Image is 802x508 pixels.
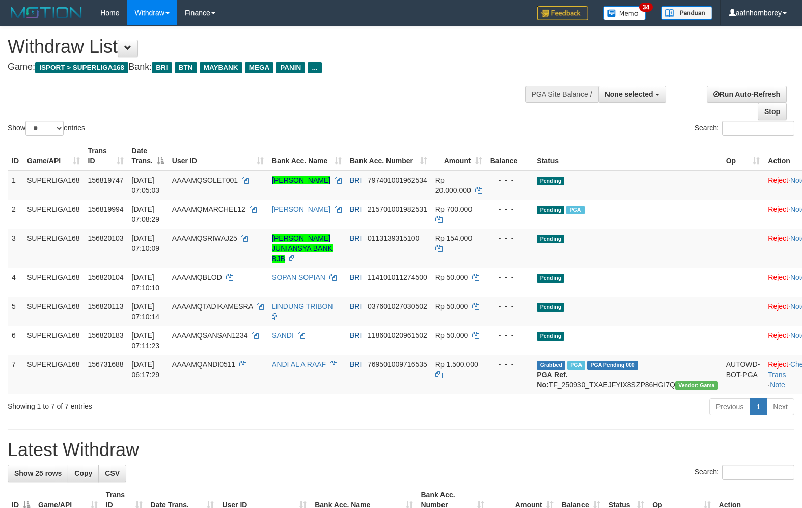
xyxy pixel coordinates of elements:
[88,205,124,213] span: 156819994
[272,176,330,184] a: [PERSON_NAME]
[23,297,84,326] td: SUPERLIGA168
[172,331,248,340] span: AAAAMQSANSAN1234
[8,121,85,136] label: Show entries
[368,331,427,340] span: Copy 118601020961502 to clipboard
[695,465,794,480] label: Search:
[350,205,362,213] span: BRI
[368,302,427,311] span: Copy 037601027030502 to clipboard
[435,302,468,311] span: Rp 50.000
[8,229,23,268] td: 3
[350,302,362,311] span: BRI
[368,360,427,369] span: Copy 769501009716535 to clipboard
[533,142,722,171] th: Status
[23,268,84,297] td: SUPERLIGA168
[8,200,23,229] td: 2
[435,234,472,242] span: Rp 154.000
[8,62,524,72] h4: Game: Bank:
[533,355,722,394] td: TF_250930_TXAEJFYIX8SZP86HGI7Q
[486,142,533,171] th: Balance
[132,205,160,223] span: [DATE] 07:08:29
[23,142,84,171] th: Game/API: activate to sort column ascending
[768,331,788,340] a: Reject
[368,205,427,213] span: Copy 215701001982531 to clipboard
[68,465,99,482] a: Copy
[8,37,524,57] h1: Withdraw List
[88,331,124,340] span: 156820183
[368,273,427,281] span: Copy 114101011274500 to clipboard
[152,62,172,73] span: BRI
[8,297,23,326] td: 5
[8,355,23,394] td: 7
[172,234,237,242] span: AAAAMQSRIWAJ25
[695,121,794,136] label: Search:
[23,171,84,200] td: SUPERLIGA168
[245,62,274,73] span: MEGA
[675,381,718,390] span: Vendor URL: https://trx31.1velocity.biz
[768,176,788,184] a: Reject
[350,176,362,184] span: BRI
[768,360,788,369] a: Reject
[537,274,564,283] span: Pending
[272,273,325,281] a: SOPAN SOPIAN
[272,205,330,213] a: [PERSON_NAME]
[74,469,92,477] span: Copy
[537,206,564,214] span: Pending
[132,176,160,194] span: [DATE] 07:05:03
[567,361,585,370] span: Marked by aafromsomean
[770,381,785,389] a: Note
[172,360,236,369] span: AAAAMQANDI0511
[308,62,321,73] span: ...
[750,398,767,415] a: 1
[132,302,160,321] span: [DATE] 07:10:14
[84,142,128,171] th: Trans ID: activate to sort column ascending
[268,142,346,171] th: Bank Acc. Name: activate to sort column ascending
[435,176,471,194] span: Rp 20.000.000
[8,268,23,297] td: 4
[490,272,529,283] div: - - -
[272,302,333,311] a: LINDUNG TRIBON
[350,360,362,369] span: BRI
[172,176,238,184] span: AAAAMQSOLET001
[537,332,564,341] span: Pending
[346,142,431,171] th: Bank Acc. Number: activate to sort column ascending
[598,86,666,103] button: None selected
[525,86,598,103] div: PGA Site Balance /
[88,302,124,311] span: 156820113
[88,176,124,184] span: 156819747
[639,3,653,12] span: 34
[537,371,567,389] b: PGA Ref. No:
[722,121,794,136] input: Search:
[172,302,253,311] span: AAAAMQTADIKAMESRA
[722,355,764,394] td: AUTOWD-BOT-PGA
[490,330,529,341] div: - - -
[766,398,794,415] a: Next
[350,331,362,340] span: BRI
[587,361,638,370] span: PGA Pending
[490,301,529,312] div: - - -
[98,465,126,482] a: CSV
[132,234,160,252] span: [DATE] 07:10:09
[8,326,23,355] td: 6
[88,234,124,242] span: 156820103
[272,360,326,369] a: ANDI AL A RAAF
[14,469,62,477] span: Show 25 rows
[768,273,788,281] a: Reject
[537,6,588,20] img: Feedback.jpg
[490,204,529,214] div: - - -
[35,62,128,73] span: ISPORT > SUPERLIGA168
[605,90,653,98] span: None selected
[200,62,242,73] span: MAYBANK
[168,142,268,171] th: User ID: activate to sort column ascending
[8,440,794,460] h1: Latest Withdraw
[768,205,788,213] a: Reject
[722,142,764,171] th: Op: activate to sort column ascending
[435,273,468,281] span: Rp 50.000
[276,62,305,73] span: PANIN
[128,142,168,171] th: Date Trans.: activate to sort column descending
[23,200,84,229] td: SUPERLIGA168
[490,359,529,370] div: - - -
[661,6,712,20] img: panduan.png
[175,62,197,73] span: BTN
[722,465,794,480] input: Search:
[368,176,427,184] span: Copy 797401001962534 to clipboard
